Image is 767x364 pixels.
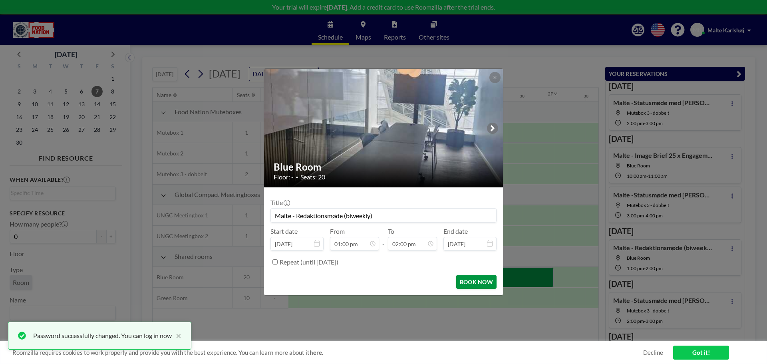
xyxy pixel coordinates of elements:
button: BOOK NOW [456,275,497,289]
label: Title [270,199,289,207]
a: Got it! [673,346,729,360]
input: Malte's reservation [271,209,496,222]
span: Seats: 20 [300,173,325,181]
label: Repeat (until [DATE]) [280,258,338,266]
span: • [296,174,298,180]
label: Start date [270,227,298,235]
a: here. [310,349,323,356]
div: Password successfully changed. You can log in now [33,331,172,340]
label: To [388,227,394,235]
span: Floor: - [274,173,294,181]
label: From [330,227,345,235]
span: Roomzilla requires cookies to work properly and provide you with the best experience. You can lea... [12,349,643,356]
h2: Blue Room [274,161,494,173]
span: - [382,230,385,248]
a: Decline [643,349,663,356]
button: close [172,331,181,340]
label: End date [443,227,468,235]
